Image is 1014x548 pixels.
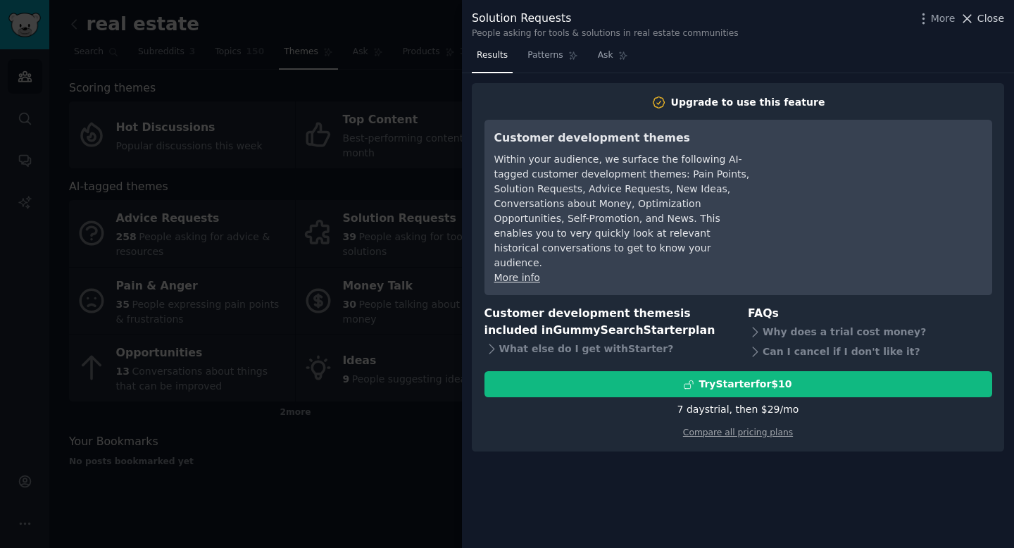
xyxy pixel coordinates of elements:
a: Patterns [522,44,582,73]
h3: Customer development themes is included in plan [484,305,729,340]
button: TryStarterfor$10 [484,371,992,397]
h3: FAQs [748,305,992,323]
span: Ask [598,49,613,62]
div: Solution Requests [472,10,739,27]
span: GummySearch Starter [553,323,687,337]
div: Try Starter for $10 [699,377,791,392]
div: What else do I get with Starter ? [484,340,729,359]
a: Results [472,44,513,73]
button: Close [960,11,1004,26]
span: More [931,11,956,26]
div: People asking for tools & solutions in real estate communities [472,27,739,40]
a: Ask [593,44,633,73]
div: Upgrade to use this feature [671,95,825,110]
span: Patterns [527,49,563,62]
div: 7 days trial, then $ 29 /mo [677,402,799,417]
div: Why does a trial cost money? [748,322,992,342]
iframe: YouTube video player [771,130,982,235]
button: More [916,11,956,26]
span: Close [977,11,1004,26]
div: Can I cancel if I don't like it? [748,342,992,361]
span: Results [477,49,508,62]
a: More info [494,272,540,283]
h3: Customer development themes [494,130,751,147]
div: Within your audience, we surface the following AI-tagged customer development themes: Pain Points... [494,152,751,270]
a: Compare all pricing plans [683,428,793,437]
